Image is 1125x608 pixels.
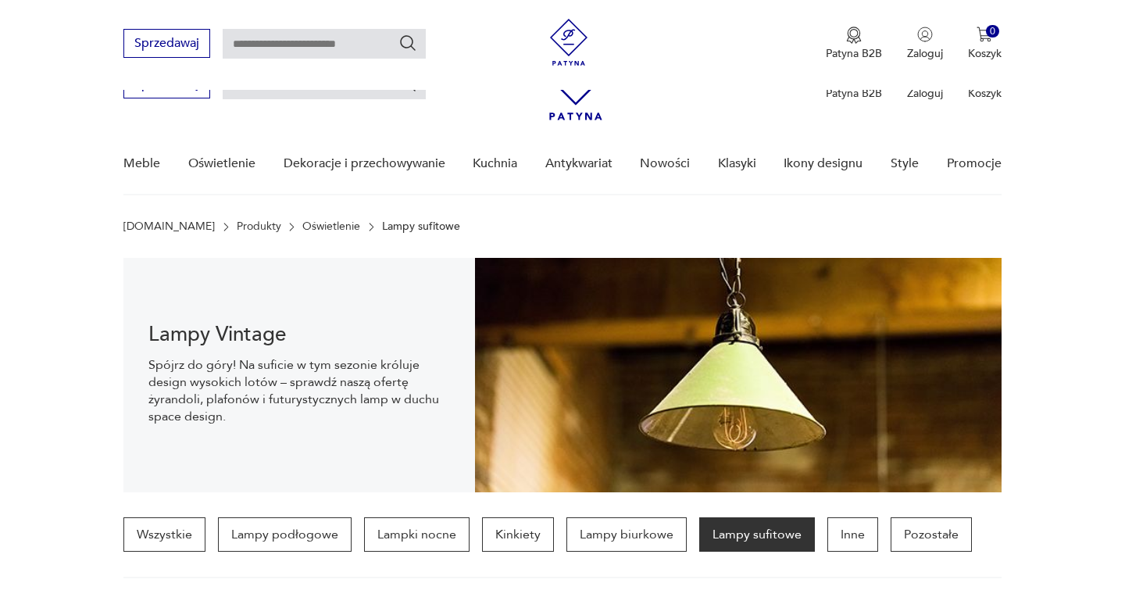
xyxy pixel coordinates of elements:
a: Klasyki [718,134,756,194]
img: Lampy sufitowe w stylu vintage [475,258,1002,492]
a: Sprzedawaj [123,39,210,50]
a: Kuchnia [473,134,517,194]
button: 0Koszyk [968,27,1002,61]
button: Zaloguj [907,27,943,61]
button: Sprzedawaj [123,29,210,58]
p: Patyna B2B [826,46,882,61]
a: Wszystkie [123,517,205,552]
p: Patyna B2B [826,86,882,101]
a: Lampy podłogowe [218,517,352,552]
button: Patyna B2B [826,27,882,61]
img: Ikonka użytkownika [917,27,933,42]
a: Meble [123,134,160,194]
a: Oświetlenie [302,220,360,233]
a: [DOMAIN_NAME] [123,220,215,233]
a: Lampy sufitowe [699,517,815,552]
a: Lampy biurkowe [566,517,687,552]
a: Ikony designu [784,134,862,194]
a: Produkty [237,220,281,233]
a: Sprzedawaj [123,80,210,91]
img: Patyna - sklep z meblami i dekoracjami vintage [545,19,592,66]
a: Style [891,134,919,194]
img: Ikona medalu [846,27,862,44]
a: Dekoracje i przechowywanie [284,134,445,194]
div: 0 [986,25,999,38]
a: Lampki nocne [364,517,470,552]
p: Koszyk [968,46,1002,61]
a: Nowości [640,134,690,194]
p: Spójrz do góry! Na suficie w tym sezonie króluje design wysokich lotów – sprawdź naszą ofertę żyr... [148,356,449,425]
p: Koszyk [968,86,1002,101]
a: Antykwariat [545,134,612,194]
img: Ikona koszyka [977,27,992,42]
p: Lampy sufitowe [382,220,460,233]
a: Ikona medaluPatyna B2B [826,27,882,61]
p: Zaloguj [907,46,943,61]
a: Promocje [947,134,1002,194]
a: Kinkiety [482,517,554,552]
a: Oświetlenie [188,134,255,194]
a: Pozostałe [891,517,972,552]
a: Inne [827,517,878,552]
button: Szukaj [398,34,417,52]
h1: Lampy Vintage [148,325,449,344]
p: Zaloguj [907,86,943,101]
